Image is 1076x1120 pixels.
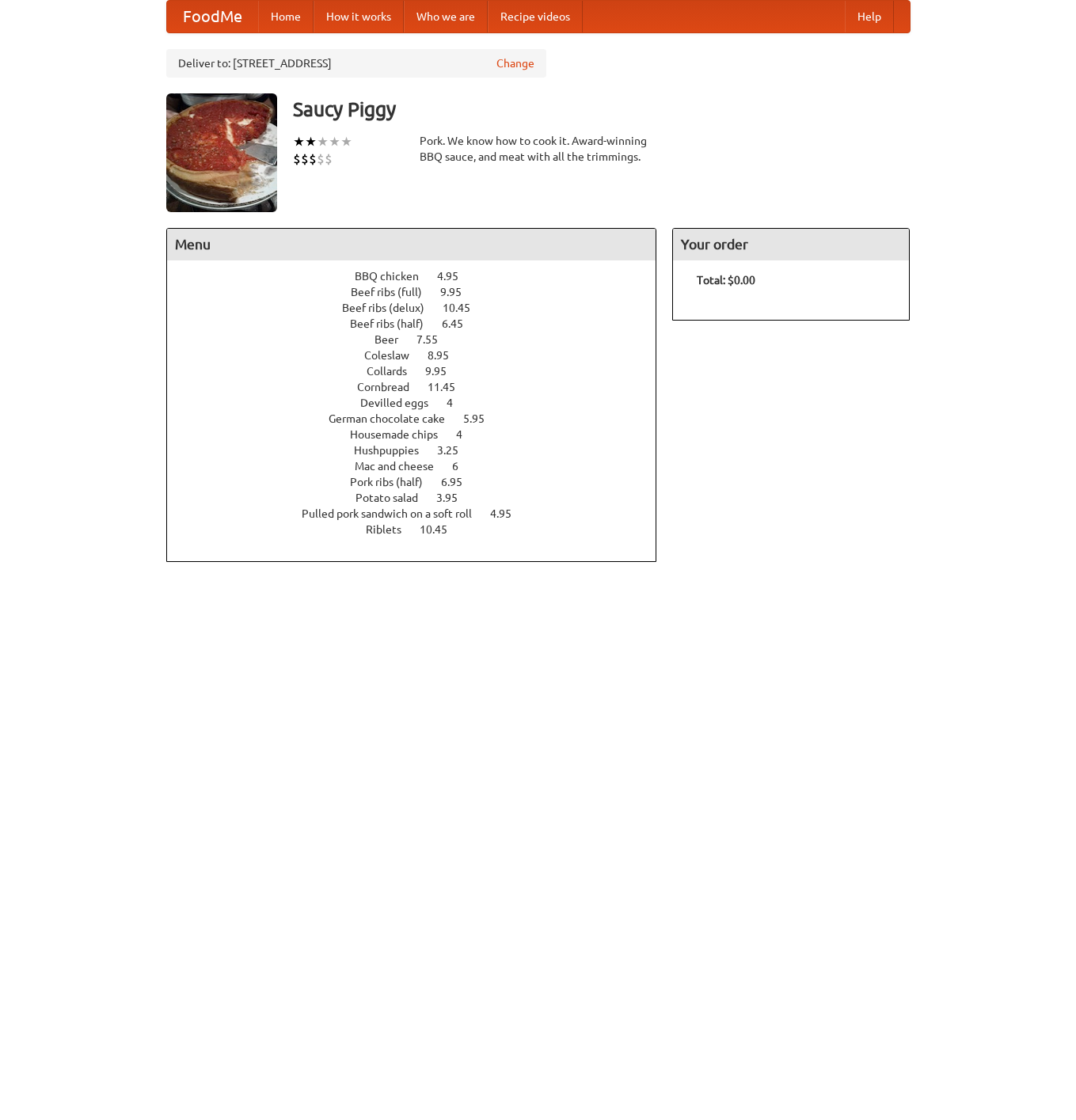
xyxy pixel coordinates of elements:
[317,133,329,150] li: ★
[293,150,301,168] li: $
[366,523,477,536] a: Riblets 10.45
[314,1,404,32] a: How it works
[166,49,546,78] div: Deliver to: [STREET_ADDRESS]
[340,133,352,150] li: ★
[166,93,277,212] img: angular.jpg
[355,492,487,504] a: Potato salad 3.95
[416,333,454,346] span: 7.55
[452,460,474,473] span: 6
[442,317,479,330] span: 6.45
[420,133,657,165] div: Pork. We know how to cook it. Award-winning BBQ sauce, and meat with all the trimmings.
[360,397,444,409] span: Devilled eggs
[360,397,482,409] a: Devilled eggs 4
[325,150,333,168] li: $
[351,286,438,298] span: Beef ribs (full)
[350,428,492,441] a: Housemade chips 4
[367,365,423,378] span: Collards
[364,349,478,362] a: Coleslaw 8.95
[342,302,500,314] a: Beef ribs (delux) 10.45
[293,133,305,150] li: ★
[357,381,485,393] a: Cornbread 11.45
[350,476,492,488] a: Pork ribs (half) 6.95
[167,1,258,32] a: FoodMe
[350,317,439,330] span: Beef ribs (half)
[301,150,309,168] li: $
[428,349,465,362] span: 8.95
[350,428,454,441] span: Housemade chips
[355,270,488,283] a: BBQ chicken 4.95
[350,476,439,488] span: Pork ribs (half)
[357,381,425,393] span: Cornbread
[302,507,541,520] a: Pulled pork sandwich on a soft roll 4.95
[456,428,478,441] span: 4
[496,55,534,71] a: Change
[167,229,656,260] h4: Menu
[367,365,476,378] a: Collards 9.95
[366,523,417,536] span: Riblets
[309,150,317,168] li: $
[302,507,488,520] span: Pulled pork sandwich on a soft roll
[437,270,474,283] span: 4.95
[436,492,473,504] span: 3.95
[364,349,425,362] span: Coleslaw
[404,1,488,32] a: Who we are
[463,412,500,425] span: 5.95
[355,460,450,473] span: Mac and cheese
[845,1,894,32] a: Help
[375,333,414,346] span: Beer
[329,412,514,425] a: German chocolate cake 5.95
[355,460,488,473] a: Mac and cheese 6
[305,133,317,150] li: ★
[488,1,583,32] a: Recipe videos
[428,381,471,393] span: 11.45
[355,270,435,283] span: BBQ chicken
[342,302,440,314] span: Beef ribs (delux)
[354,444,488,457] a: Hushpuppies 3.25
[425,365,462,378] span: 9.95
[350,317,492,330] a: Beef ribs (half) 6.45
[443,302,486,314] span: 10.45
[351,286,491,298] a: Beef ribs (full) 9.95
[317,150,325,168] li: $
[697,274,755,287] b: Total: $0.00
[375,333,467,346] a: Beer 7.55
[293,93,911,125] h3: Saucy Piggy
[258,1,314,32] a: Home
[490,507,527,520] span: 4.95
[329,133,340,150] li: ★
[329,412,461,425] span: German chocolate cake
[355,492,434,504] span: Potato salad
[420,523,463,536] span: 10.45
[447,397,469,409] span: 4
[441,476,478,488] span: 6.95
[440,286,477,298] span: 9.95
[673,229,909,260] h4: Your order
[354,444,435,457] span: Hushpuppies
[437,444,474,457] span: 3.25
